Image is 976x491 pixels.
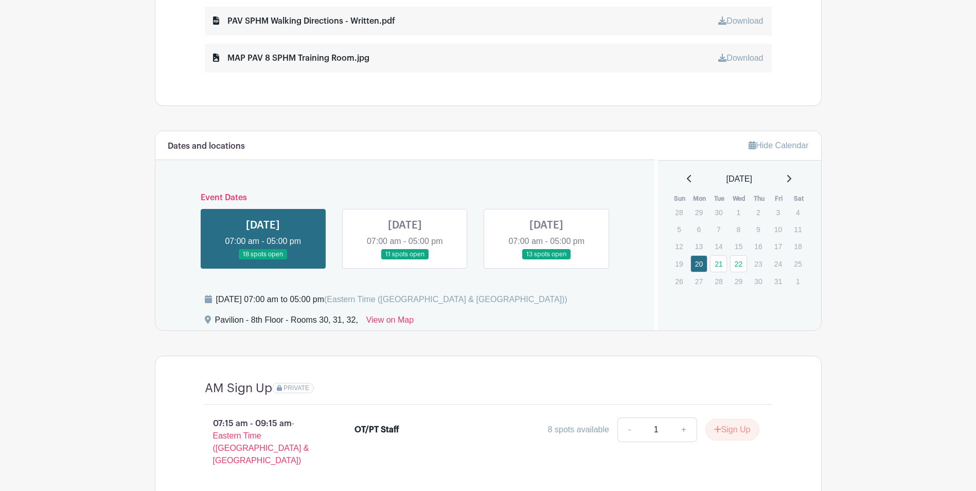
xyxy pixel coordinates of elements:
[730,221,747,237] p: 8
[670,221,687,237] p: 5
[283,384,309,392] span: PRIVATE
[213,419,309,465] span: - Eastern Time ([GEOGRAPHIC_DATA] & [GEOGRAPHIC_DATA])
[770,204,787,220] p: 3
[789,273,806,289] p: 1
[216,293,567,306] div: [DATE] 07:00 am to 05:00 pm
[710,204,727,220] p: 30
[730,255,747,272] a: 22
[730,194,750,204] th: Wed
[770,238,787,254] p: 17
[770,221,787,237] p: 10
[718,16,763,25] a: Download
[205,381,272,396] h4: AM Sign Up
[671,417,697,442] a: +
[670,256,687,272] p: 19
[366,314,414,330] a: View on Map
[718,54,763,62] a: Download
[749,194,769,204] th: Thu
[188,413,339,471] p: 07:15 am - 09:15 am
[690,273,707,289] p: 27
[690,194,710,204] th: Mon
[324,295,567,304] span: (Eastern Time ([GEOGRAPHIC_DATA] & [GEOGRAPHIC_DATA]))
[548,424,609,436] div: 8 spots available
[750,221,767,237] p: 9
[670,194,690,204] th: Sun
[670,204,687,220] p: 28
[710,221,727,237] p: 7
[730,273,747,289] p: 29
[690,221,707,237] p: 6
[192,193,618,203] h6: Event Dates
[789,194,809,204] th: Sat
[354,424,399,436] div: OT/PT Staff
[710,255,727,272] a: 21
[670,238,687,254] p: 12
[750,273,767,289] p: 30
[750,256,767,272] p: 23
[726,173,752,185] span: [DATE]
[770,273,787,289] p: 31
[168,142,245,151] h6: Dates and locations
[670,273,687,289] p: 26
[690,204,707,220] p: 29
[709,194,730,204] th: Tue
[213,52,369,64] div: MAP PAV 8 SPHM Training Room.jpg
[789,204,806,220] p: 4
[215,314,358,330] div: Pavilion - 8th Floor - Rooms 30, 31, 32,
[710,273,727,289] p: 28
[770,256,787,272] p: 24
[750,204,767,220] p: 2
[710,238,727,254] p: 14
[789,221,806,237] p: 11
[769,194,789,204] th: Fri
[789,256,806,272] p: 25
[789,238,806,254] p: 18
[730,238,747,254] p: 15
[213,15,395,27] div: PAV SPHM Walking Directions - Written.pdf
[705,419,759,441] button: Sign Up
[690,238,707,254] p: 13
[730,204,747,220] p: 1
[617,417,641,442] a: -
[690,255,707,272] a: 20
[749,141,808,150] a: Hide Calendar
[750,238,767,254] p: 16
